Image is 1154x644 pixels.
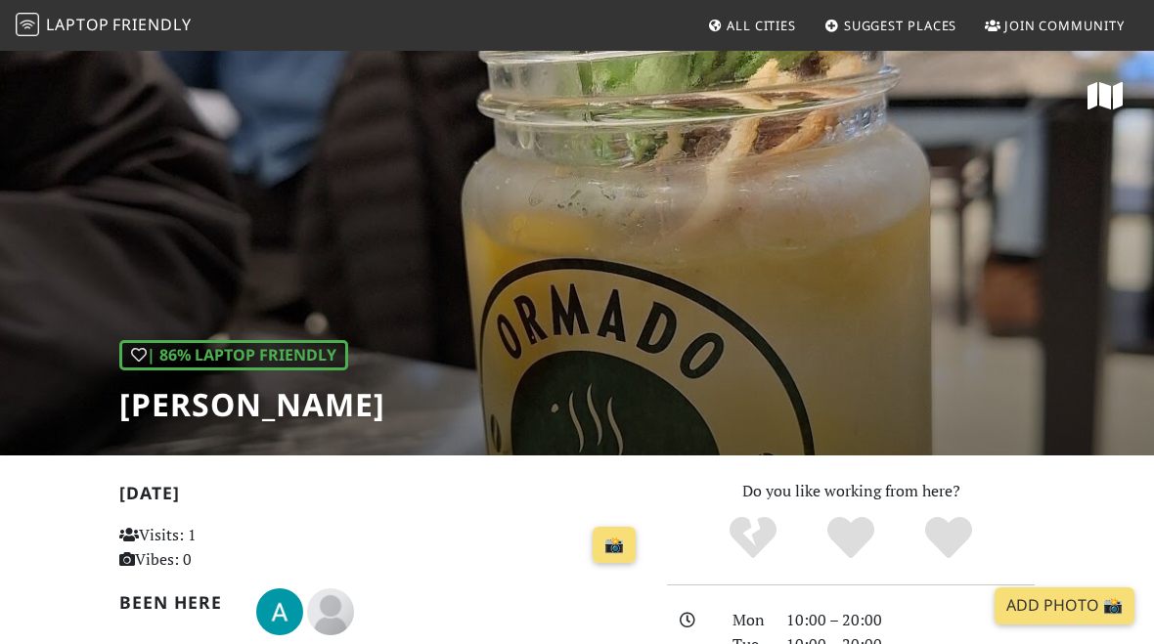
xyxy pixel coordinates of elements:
[256,599,307,621] span: Aktas Nida
[995,587,1134,624] a: Add Photo 📸
[119,340,348,371] div: | 86% Laptop Friendly
[112,14,191,35] span: Friendly
[721,608,776,633] div: Mon
[704,514,802,563] div: No
[977,8,1132,43] a: Join Community
[802,514,900,563] div: Yes
[16,9,192,43] a: LaptopFriendly LaptopFriendly
[119,592,233,613] h2: Been here
[727,17,796,34] span: All Cities
[817,8,965,43] a: Suggest Places
[16,13,39,36] img: LaptopFriendly
[256,588,303,635] img: 3314-aktas.jpg
[699,8,804,43] a: All Cities
[119,386,385,423] h1: [PERSON_NAME]
[775,608,1046,633] div: 10:00 – 20:00
[844,17,957,34] span: Suggest Places
[119,483,644,511] h2: [DATE]
[307,588,354,635] img: blank-535327c66bd565773addf3077783bbfce4b00ec00e9fd257753287c682c7fa38.png
[119,523,279,573] p: Visits: 1 Vibes: 0
[667,479,1035,504] p: Do you like working from here?
[307,599,354,621] span: Farida Karimli
[46,14,110,35] span: Laptop
[1004,17,1125,34] span: Join Community
[900,514,998,563] div: Definitely!
[593,527,636,564] a: 📸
